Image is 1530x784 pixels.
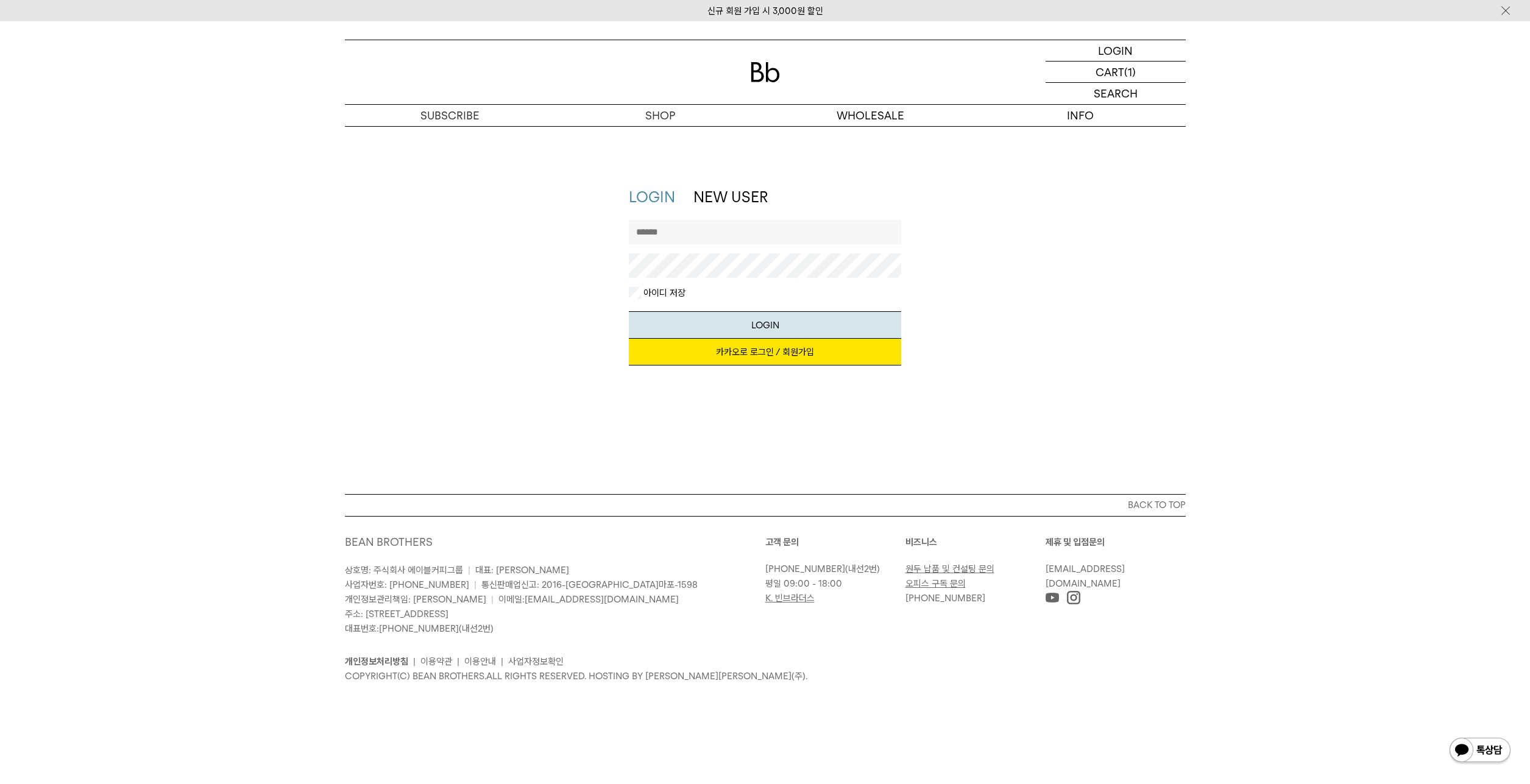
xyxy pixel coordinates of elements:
[765,535,905,549] p: 고객 문의
[707,5,823,16] a: 신규 회원 가입 시 3,000원 할인
[1046,535,1186,549] p: 제휴 및 입점문의
[905,563,994,574] a: 원두 납품 및 컨설팅 문의
[905,535,1046,549] p: 비즈니스
[475,565,569,576] span: 대표: [PERSON_NAME]
[379,623,459,634] a: [PHONE_NUMBER]
[413,654,416,669] li: |
[1448,736,1512,766] img: 카카오톡 채널 1:1 채팅 버튼
[1098,40,1133,61] p: LOGIN
[491,594,494,605] span: |
[1046,40,1186,62] a: LOGIN
[345,656,408,667] a: 개인정보처리방침
[420,656,452,667] a: 이용약관
[498,594,679,605] span: 이메일:
[501,654,503,669] li: |
[751,62,780,82] img: 로고
[457,654,459,669] li: |
[345,105,555,126] a: SUBSCRIBE
[765,562,899,576] p: (내선2번)
[765,593,815,604] a: K. 빈브라더스
[905,593,985,604] a: [PHONE_NUMBER]
[629,188,675,206] a: LOGIN
[345,623,494,634] span: 대표번호: (내선2번)
[765,563,845,574] a: [PHONE_NUMBER]
[555,105,765,126] a: SHOP
[1124,62,1136,82] p: (1)
[905,578,966,589] a: 오피스 구독 문의
[629,311,901,339] button: LOGIN
[765,576,899,591] p: 평일 09:00 - 18:00
[693,188,768,206] a: NEW USER
[976,105,1186,126] p: INFO
[345,594,486,605] span: 개인정보관리책임: [PERSON_NAME]
[345,579,469,590] span: 사업자번호: [PHONE_NUMBER]
[525,594,679,605] a: [EMAIL_ADDRESS][DOMAIN_NAME]
[1094,83,1138,104] p: SEARCH
[1046,62,1186,83] a: CART (1)
[345,609,448,620] span: 주소: [STREET_ADDRESS]
[1046,563,1125,589] a: [EMAIL_ADDRESS][DOMAIN_NAME]
[474,579,476,590] span: |
[345,565,463,576] span: 상호명: 주식회사 에이블커피그룹
[508,656,564,667] a: 사업자정보확인
[468,565,470,576] span: |
[1096,62,1124,82] p: CART
[629,339,901,366] a: 카카오로 로그인 / 회원가입
[345,669,1186,683] p: COPYRIGHT(C) BEAN BROTHERS. ALL RIGHTS RESERVED. HOSTING BY [PERSON_NAME][PERSON_NAME](주).
[641,287,685,299] label: 아이디 저장
[481,579,698,590] span: 통신판매업신고: 2016-[GEOGRAPHIC_DATA]마포-1598
[345,494,1186,516] button: BACK TO TOP
[345,535,433,548] a: BEAN BROTHERS
[464,656,496,667] a: 이용안내
[765,105,976,126] p: WHOLESALE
